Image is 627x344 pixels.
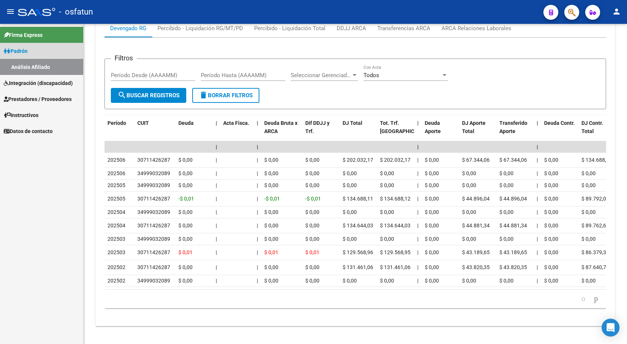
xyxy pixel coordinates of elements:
span: $ 0,00 [305,264,319,270]
span: Buscar Registros [118,92,180,99]
span: Deuda Contr. [544,120,575,126]
span: $ 0,00 [544,170,558,176]
span: | [537,144,538,150]
span: $ 0,00 [305,236,319,242]
span: $ 0,00 [425,278,439,284]
span: $ 0,00 [425,170,439,176]
span: DJ Aporte Total [462,120,486,135]
span: Todos [364,72,379,79]
div: 30711426287 [137,221,170,230]
span: $ 134.644,03 [343,223,373,228]
span: $ 0,00 [425,209,439,215]
span: $ 0,00 [264,264,278,270]
span: Borrar Filtros [199,92,253,99]
span: Integración (discapacidad) [4,79,73,87]
span: $ 44.896,04 [499,196,527,202]
mat-icon: menu [6,7,15,16]
span: Deuda Aporte [425,120,441,135]
span: | [537,157,538,163]
span: $ 0,00 [499,182,514,188]
datatable-header-cell: DJ Contr. Total [578,115,616,148]
span: $ 0,00 [380,182,394,188]
span: | [216,264,217,270]
span: | [417,120,419,126]
span: $ 43.820,35 [462,264,490,270]
button: Borrar Filtros [192,88,259,103]
span: $ 0,00 [544,196,558,202]
span: DJ Contr. Total [581,120,603,135]
span: $ 44.896,04 [462,196,490,202]
span: $ 0,00 [178,209,193,215]
span: -$ 0,01 [305,196,321,202]
span: $ 0,00 [343,236,357,242]
span: $ 0,00 [462,209,476,215]
span: Seleccionar Gerenciador [291,72,351,79]
span: $ 202.032,17 [380,157,411,163]
span: $ 0,00 [305,223,319,228]
span: | [216,278,217,284]
span: $ 0,00 [581,209,596,215]
span: | [537,120,538,126]
span: $ 0,00 [425,157,439,163]
span: $ 0,01 [305,249,319,255]
span: $ 89.792,07 [581,196,609,202]
span: $ 0,00 [499,170,514,176]
span: | [417,209,418,215]
span: 202505 [107,182,125,188]
span: $ 0,00 [425,236,439,242]
span: $ 0,00 [581,170,596,176]
div: 30711426287 [137,248,170,257]
span: | [216,249,217,255]
span: | [417,264,418,270]
span: $ 0,00 [264,182,278,188]
span: | [537,278,538,284]
span: $ 0,00 [264,278,278,284]
span: $ 0,00 [581,278,596,284]
span: | [257,236,258,242]
span: | [537,182,538,188]
h3: Filtros [111,53,137,63]
span: | [417,236,418,242]
div: 30711426287 [137,156,170,164]
span: $ 0,00 [178,264,193,270]
span: $ 134.688,12 [380,196,411,202]
span: $ 67.344,06 [499,157,527,163]
span: $ 134.688,11 [343,196,373,202]
mat-icon: search [118,91,127,100]
span: Acta Fisca. [223,120,249,126]
span: $ 129.568,95 [380,249,411,255]
datatable-header-cell: | [254,115,261,148]
span: $ 86.379,30 [581,249,609,255]
span: $ 0,00 [544,209,558,215]
span: $ 0,00 [425,249,439,255]
span: $ 0,00 [343,209,357,215]
span: | [257,182,258,188]
span: $ 0,00 [425,196,439,202]
span: | [257,264,258,270]
span: $ 0,00 [178,236,193,242]
div: Transferencias ARCA [377,24,430,32]
span: | [257,157,258,163]
span: | [257,144,258,150]
span: Transferido Aporte [499,120,527,135]
span: | [216,209,217,215]
div: 30711426287 [137,263,170,272]
span: $ 0,00 [305,157,319,163]
span: $ 43.189,65 [499,249,527,255]
span: | [216,236,217,242]
span: Deuda Bruta x ARCA [264,120,297,135]
span: | [216,182,217,188]
div: Devengado RG [110,24,146,32]
span: $ 0,00 [178,182,193,188]
span: $ 0,01 [264,249,278,255]
span: | [417,157,418,163]
span: $ 0,00 [544,157,558,163]
span: $ 43.820,35 [499,264,527,270]
span: CUIT [137,120,149,126]
span: $ 202.032,17 [343,157,373,163]
span: 202503 [107,249,125,255]
span: Período [107,120,126,126]
span: $ 0,00 [305,278,319,284]
datatable-header-cell: DJ Total [340,115,377,148]
span: -$ 0,01 [264,196,280,202]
